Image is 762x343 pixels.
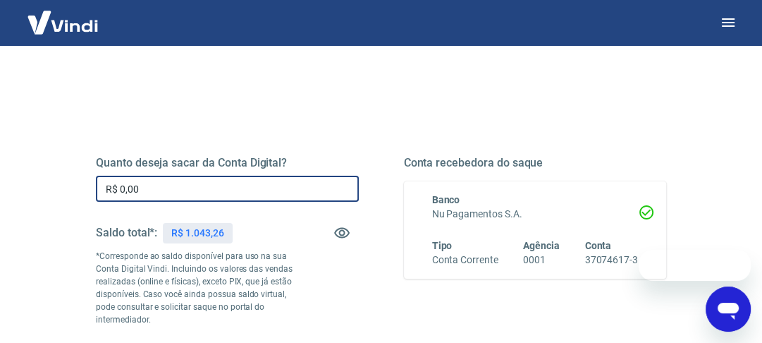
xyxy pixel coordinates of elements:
span: Agência [523,240,560,251]
p: *Corresponde ao saldo disponível para uso na sua Conta Digital Vindi. Incluindo os valores das ve... [96,250,293,326]
h6: Conta Corrente [432,253,498,267]
iframe: Botão para abrir a janela de mensagens [706,287,751,332]
h5: Saldo total*: [96,226,157,240]
h5: Quanto deseja sacar da Conta Digital? [96,156,359,170]
p: R$ 1.043,26 [171,226,223,241]
h5: Conta recebedora do saque [404,156,667,170]
span: Conta [584,240,611,251]
span: Banco [432,194,460,205]
h6: 37074617-3 [584,253,638,267]
h6: Nu Pagamentos S.A. [432,207,639,222]
h6: 0001 [523,253,560,267]
img: Vindi [17,1,109,44]
span: Tipo [432,240,453,251]
iframe: Mensagem da empresa [639,250,751,281]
